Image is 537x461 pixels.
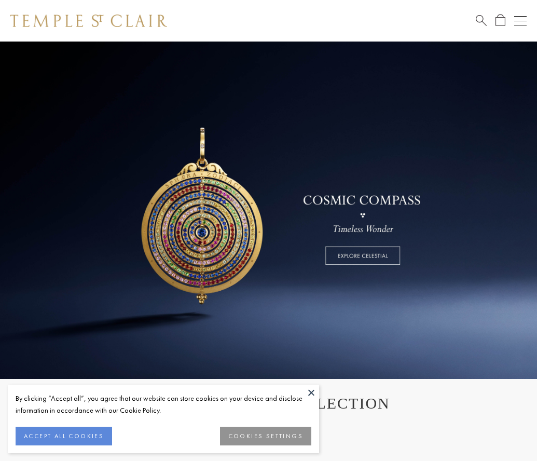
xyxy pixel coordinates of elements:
[476,14,487,27] a: Search
[10,15,167,27] img: Temple St. Clair
[220,427,311,445] button: COOKIES SETTINGS
[514,15,527,27] button: Open navigation
[495,14,505,27] a: Open Shopping Bag
[16,392,311,416] div: By clicking “Accept all”, you agree that our website can store cookies on your device and disclos...
[16,427,112,445] button: ACCEPT ALL COOKIES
